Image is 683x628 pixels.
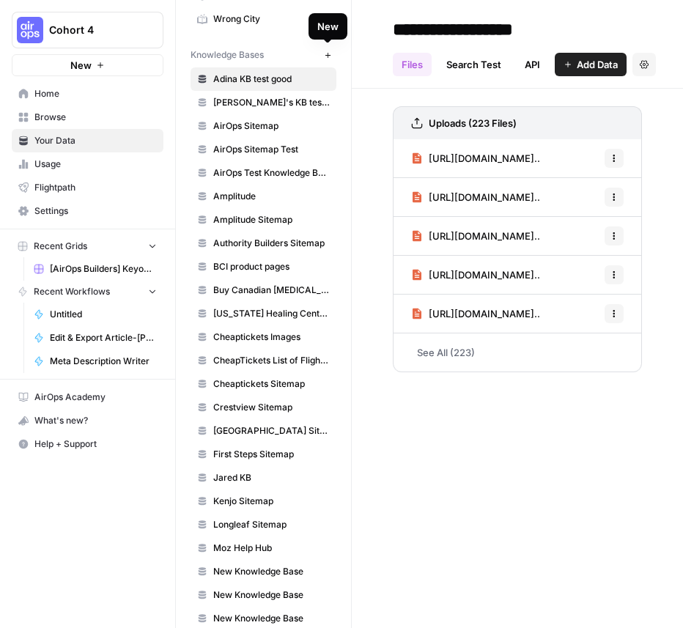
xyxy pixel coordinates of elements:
[12,385,163,409] a: AirOps Academy
[12,129,163,152] a: Your Data
[17,17,43,43] img: Cohort 4 Logo
[49,23,138,37] span: Cohort 4
[555,53,627,76] button: Add Data
[429,267,540,282] span: [URL][DOMAIN_NAME]..
[12,199,163,223] a: Settings
[191,278,336,302] a: Buy Canadian [MEDICAL_DATA] Blog
[213,213,330,226] span: Amplitude Sitemap
[12,410,163,432] div: What's new?
[12,432,163,456] button: Help + Support
[429,229,540,243] span: [URL][DOMAIN_NAME]..
[191,466,336,490] a: Jared KB
[213,518,330,531] span: Longleaf Sitemap
[191,536,336,560] a: Moz Help Hub
[213,284,330,297] span: Buy Canadian [MEDICAL_DATA] Blog
[191,583,336,607] a: New Knowledge Base
[191,114,336,138] a: AirOps Sitemap
[213,166,330,180] span: AirOps Test Knowledge Base
[429,306,540,321] span: [URL][DOMAIN_NAME]..
[213,190,330,203] span: Amplitude
[50,355,157,368] span: Meta Description Writer
[213,588,330,602] span: New Knowledge Base
[27,350,163,373] a: Meta Description Writer
[213,401,330,414] span: Crestview Sitemap
[213,12,330,26] span: Wrong City
[429,190,540,204] span: [URL][DOMAIN_NAME]..
[34,158,157,171] span: Usage
[411,295,540,333] a: [URL][DOMAIN_NAME]..
[34,285,110,298] span: Recent Workflows
[191,490,336,513] a: Kenjo Sitemap
[213,612,330,625] span: New Knowledge Base
[213,471,330,484] span: Jared KB
[191,67,336,91] a: Adina KB test good
[191,185,336,208] a: Amplitude
[191,302,336,325] a: [US_STATE] Healing Centers
[577,57,618,72] span: Add Data
[191,396,336,419] a: Crestview Sitemap
[191,372,336,396] a: Cheaptickets Sitemap
[34,181,157,194] span: Flightpath
[411,139,540,177] a: [URL][DOMAIN_NAME]..
[411,107,517,139] a: Uploads (223 Files)
[191,7,336,31] a: Wrong City
[12,152,163,176] a: Usage
[12,281,163,303] button: Recent Workflows
[34,134,157,147] span: Your Data
[429,151,540,166] span: [URL][DOMAIN_NAME]..
[191,161,336,185] a: AirOps Test Knowledge Base
[191,325,336,349] a: Cheaptickets Images
[191,232,336,255] a: Authority Builders Sitemap
[50,262,157,276] span: [AirOps Builders] Keyowrd -> Content Brief -> Article
[12,12,163,48] button: Workspace: Cohort 4
[27,303,163,326] a: Untitled
[50,308,157,321] span: Untitled
[213,237,330,250] span: Authority Builders Sitemap
[50,331,157,344] span: Edit & Export Article-[PERSON_NAME]
[213,119,330,133] span: AirOps Sitemap
[213,307,330,320] span: [US_STATE] Healing Centers
[12,106,163,129] a: Browse
[12,82,163,106] a: Home
[213,73,330,86] span: Adina KB test good
[317,19,339,34] div: New
[393,53,432,76] a: Files
[191,208,336,232] a: Amplitude Sitemap
[213,96,330,109] span: [PERSON_NAME]'s KB test- fail
[411,217,540,255] a: [URL][DOMAIN_NAME]..
[191,443,336,466] a: First Steps Sitemap
[213,377,330,391] span: Cheaptickets Sitemap
[213,143,330,156] span: AirOps Sitemap Test
[213,424,330,437] span: [GEOGRAPHIC_DATA] Sitemap
[213,448,330,461] span: First Steps Sitemap
[27,257,163,281] a: [AirOps Builders] Keyowrd -> Content Brief -> Article
[213,260,330,273] span: BCI product pages
[191,349,336,372] a: CheapTickets List of Flight Pages
[213,354,330,367] span: CheapTickets List of Flight Pages
[213,542,330,555] span: Moz Help Hub
[411,178,540,216] a: [URL][DOMAIN_NAME]..
[34,87,157,100] span: Home
[12,409,163,432] button: What's new?
[70,58,92,73] span: New
[191,138,336,161] a: AirOps Sitemap Test
[34,204,157,218] span: Settings
[12,54,163,76] button: New
[191,513,336,536] a: Longleaf Sitemap
[213,565,330,578] span: New Knowledge Base
[411,256,540,294] a: [URL][DOMAIN_NAME]..
[213,495,330,508] span: Kenjo Sitemap
[34,437,157,451] span: Help + Support
[191,419,336,443] a: [GEOGRAPHIC_DATA] Sitemap
[191,255,336,278] a: BCI product pages
[516,53,549,76] a: API
[191,48,264,62] span: Knowledge Bases
[12,235,163,257] button: Recent Grids
[213,330,330,344] span: Cheaptickets Images
[34,111,157,124] span: Browse
[438,53,510,76] a: Search Test
[393,333,642,372] a: See All (223)
[12,176,163,199] a: Flightpath
[429,116,517,130] h3: Uploads (223 Files)
[191,91,336,114] a: [PERSON_NAME]'s KB test- fail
